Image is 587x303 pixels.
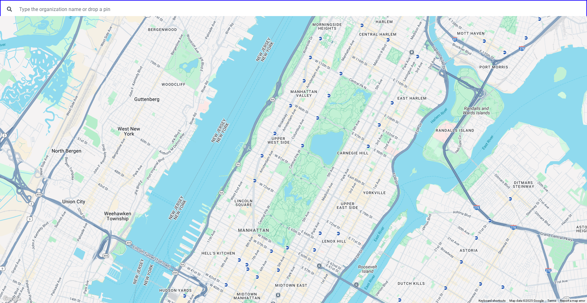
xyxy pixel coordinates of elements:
[560,299,585,302] a: Report a map error
[15,3,584,15] input: Type the organization name or drop a pin
[547,299,556,302] a: Terms (opens in new tab)
[2,295,22,303] a: Open this area in Google Maps (opens a new window)
[509,299,544,302] span: Map data ©2025 Google
[2,295,22,303] img: Google
[479,299,506,303] button: Keyboard shortcuts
